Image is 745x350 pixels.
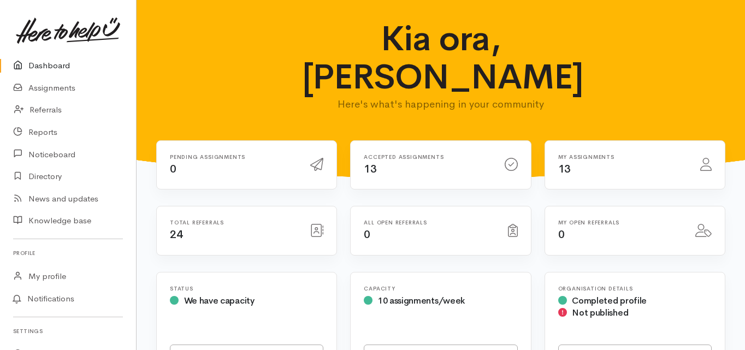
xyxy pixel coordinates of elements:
[13,246,123,260] h6: Profile
[170,286,323,292] h6: Status
[170,220,297,226] h6: Total referrals
[364,162,376,176] span: 13
[184,295,255,306] span: We have capacity
[558,228,565,241] span: 0
[13,324,123,339] h6: Settings
[572,295,647,306] span: Completed profile
[170,162,176,176] span: 0
[558,286,712,292] h6: Organisation Details
[170,228,182,241] span: 24
[364,228,370,241] span: 0
[558,154,687,160] h6: My assignments
[572,307,628,318] span: Not published
[302,20,580,97] h1: Kia ora, [PERSON_NAME]
[302,97,580,112] p: Here's what's happening in your community
[364,286,517,292] h6: Capacity
[558,220,682,226] h6: My open referrals
[558,162,571,176] span: 13
[170,154,297,160] h6: Pending assignments
[364,220,494,226] h6: All open referrals
[364,154,491,160] h6: Accepted assignments
[378,295,465,306] span: 10 assignments/week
